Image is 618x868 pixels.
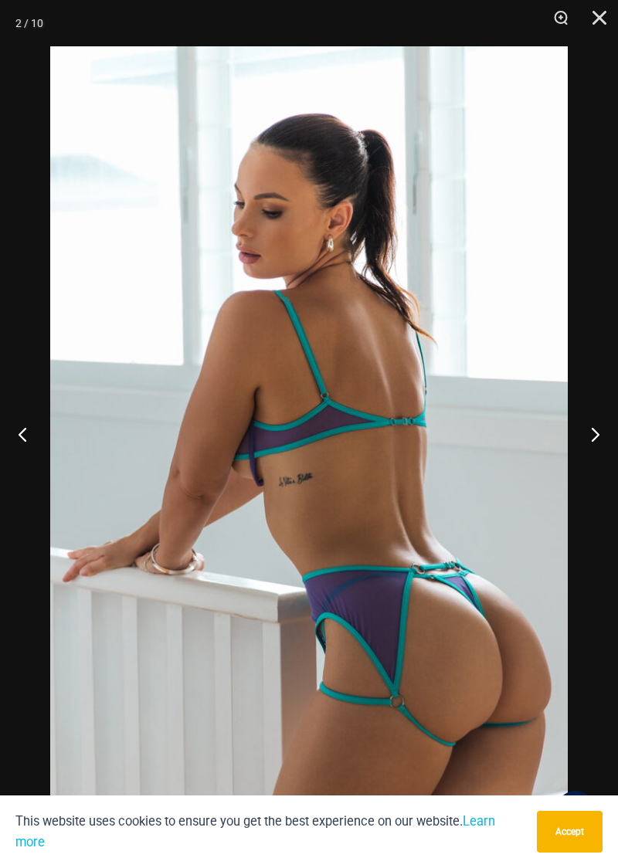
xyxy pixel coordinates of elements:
button: Accept [537,811,603,853]
p: This website uses cookies to ensure you get the best experience on our website. [15,811,525,853]
img: Dangers Kiss Violet Seas 1060 Bra 6060 Thong 1760 Garter 04 [50,46,568,822]
div: 2 / 10 [15,12,43,35]
a: Learn more [15,814,495,849]
button: Next [560,395,618,473]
